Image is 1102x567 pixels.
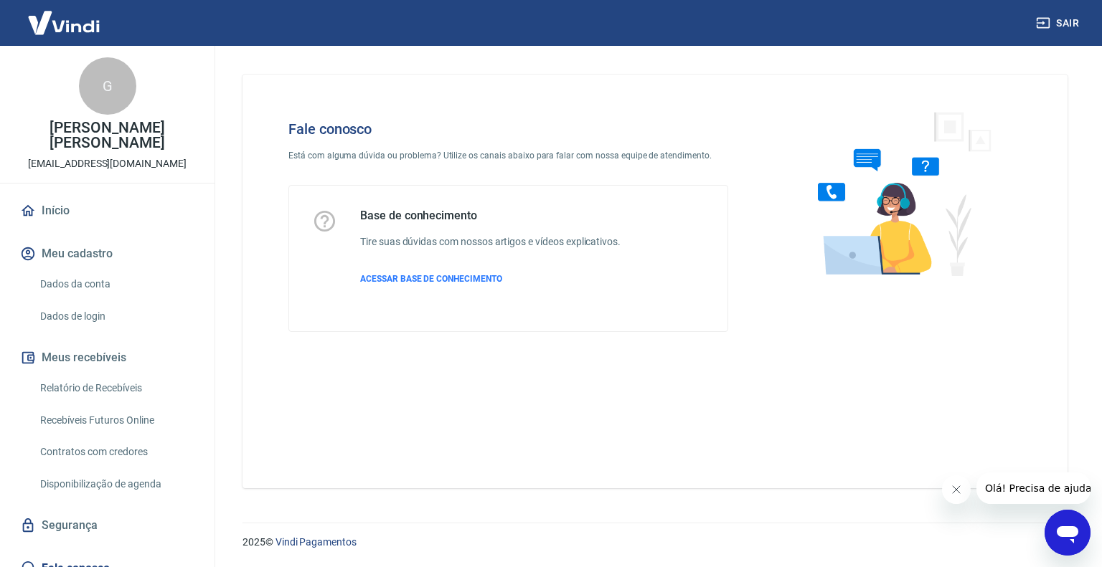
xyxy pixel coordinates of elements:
[360,234,621,249] h6: Tire suas dúvidas com nossos artigos e vídeos explicativos.
[34,470,197,499] a: Disponibilização de agenda
[275,536,357,548] a: Vindi Pagamentos
[1033,10,1085,37] button: Sair
[1045,510,1091,556] iframe: Botão para abrir a janela de mensagens
[942,475,971,504] iframe: Fechar mensagem
[34,373,197,403] a: Relatório de Recebíveis
[360,272,621,285] a: ACESSAR BASE DE CONHECIMENTO
[34,406,197,435] a: Recebíveis Futuros Online
[9,10,121,22] span: Olá! Precisa de ajuda?
[288,120,728,138] h4: Fale conosco
[976,472,1091,504] iframe: Mensagem da empresa
[288,149,728,162] p: Está com alguma dúvida ou problema? Utilize os canais abaixo para falar com nossa equipe de atend...
[79,57,136,115] div: G
[17,510,197,541] a: Segurança
[34,302,197,331] a: Dados de login
[242,535,1068,550] p: 2025 ©
[360,209,621,223] h5: Base de conhecimento
[789,97,1007,289] img: Fale conosco
[360,274,502,284] span: ACESSAR BASE DE CONHECIMENTO
[17,238,197,270] button: Meu cadastro
[17,1,110,44] img: Vindi
[34,270,197,299] a: Dados da conta
[28,156,187,171] p: [EMAIL_ADDRESS][DOMAIN_NAME]
[17,195,197,227] a: Início
[17,342,197,373] button: Meus recebíveis
[11,120,203,151] p: [PERSON_NAME] [PERSON_NAME]
[34,437,197,467] a: Contratos com credores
